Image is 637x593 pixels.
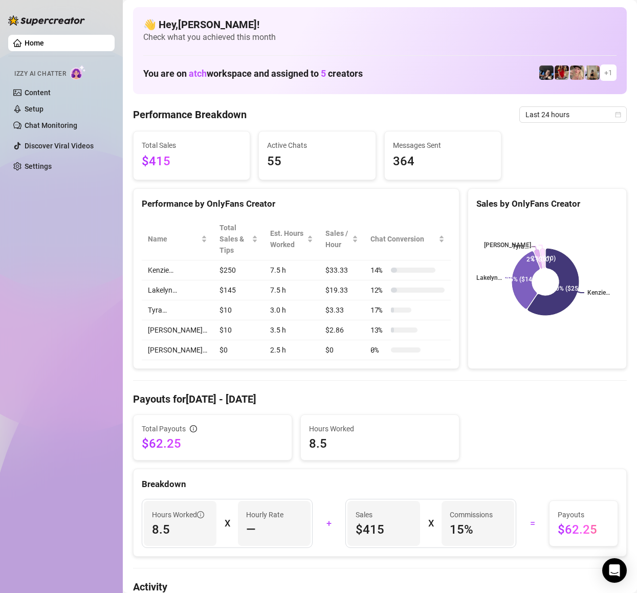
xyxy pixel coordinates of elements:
[133,107,247,122] h4: Performance Breakdown
[142,435,283,452] span: $62.25
[370,324,387,336] span: 13 %
[321,68,326,79] span: 5
[558,509,609,520] span: Payouts
[25,39,44,47] a: Home
[370,284,387,296] span: 12 %
[213,280,264,300] td: $145
[484,242,535,249] text: [PERSON_NAME]…
[370,344,387,356] span: 0 %
[525,107,621,122] span: Last 24 hours
[142,477,618,491] div: Breakdown
[133,392,627,406] h4: Payouts for [DATE] - [DATE]
[8,15,85,26] img: logo-BBDzfeDw.svg
[213,218,264,260] th: Total Sales & Tips
[570,65,584,80] img: Tyra
[142,320,213,340] td: [PERSON_NAME]…
[585,65,600,80] img: Natasha
[370,233,436,245] span: Chat Conversion
[602,558,627,583] div: Open Intercom Messenger
[393,140,493,151] span: Messages Sent
[615,112,621,118] span: calendar
[309,435,451,452] span: 8.5
[364,218,451,260] th: Chat Conversion
[213,340,264,360] td: $0
[143,17,617,32] h4: 👋 Hey, [PERSON_NAME] !
[264,280,319,300] td: 7.5 h
[319,320,364,340] td: $2.86
[587,289,610,296] text: Kenzie…
[309,423,451,434] span: Hours Worked
[197,511,204,518] span: info-circle
[246,509,283,520] article: Hourly Rate
[604,67,612,78] span: + 1
[219,222,250,256] span: Total Sales & Tips
[142,140,241,151] span: Total Sales
[558,521,609,538] span: $62.25
[476,274,502,281] text: Lakelyn…
[319,515,339,532] div: +
[148,233,199,245] span: Name
[356,509,412,520] span: Sales
[213,260,264,280] td: $250
[319,300,364,320] td: $3.33
[25,89,51,97] a: Content
[213,320,264,340] td: $10
[25,105,43,113] a: Setup
[142,197,451,211] div: Performance by OnlyFans Creator
[264,340,319,360] td: 2.5 h
[267,152,367,171] span: 55
[264,320,319,340] td: 3.5 h
[393,152,493,171] span: 364
[356,521,412,538] span: $415
[428,515,433,532] div: X
[264,300,319,320] td: 3.0 h
[152,521,208,538] span: 8.5
[190,425,197,432] span: info-circle
[555,65,569,80] img: Caroline
[225,515,230,532] div: X
[319,340,364,360] td: $0
[143,68,363,79] h1: You are on workspace and assigned to creators
[270,228,305,250] div: Est. Hours Worked
[213,300,264,320] td: $10
[450,521,506,538] span: 15 %
[539,65,554,80] img: Lakelyn
[142,423,186,434] span: Total Payouts
[189,68,207,79] span: atch
[25,162,52,170] a: Settings
[142,280,213,300] td: Lakelyn…
[70,65,86,80] img: AI Chatter
[450,509,493,520] article: Commissions
[142,218,213,260] th: Name
[25,142,94,150] a: Discover Viral Videos
[143,32,617,43] span: Check what you achieved this month
[522,515,543,532] div: =
[246,521,256,538] span: —
[142,300,213,320] td: Tyra…
[319,260,364,280] td: $33.33
[267,140,367,151] span: Active Chats
[25,121,77,129] a: Chat Monitoring
[264,260,319,280] td: 7.5 h
[142,260,213,280] td: Kenzie…
[152,509,204,520] span: Hours Worked
[476,197,618,211] div: Sales by OnlyFans Creator
[319,280,364,300] td: $19.33
[370,265,387,276] span: 14 %
[319,218,364,260] th: Sales / Hour
[370,304,387,316] span: 17 %
[142,340,213,360] td: [PERSON_NAME]…
[14,69,66,79] span: Izzy AI Chatter
[142,152,241,171] span: $415
[325,228,350,250] span: Sales / Hour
